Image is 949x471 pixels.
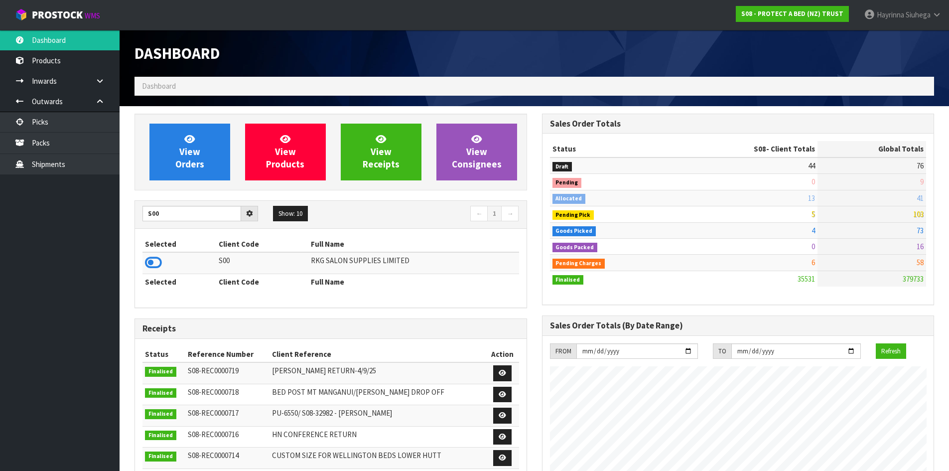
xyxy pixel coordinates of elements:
span: 379733 [903,274,924,284]
div: TO [713,343,731,359]
input: Search clients [142,206,241,221]
span: Finalised [145,409,176,419]
a: ← [470,206,488,222]
span: S08-REC0000714 [188,451,239,460]
span: Dashboard [142,81,176,91]
span: 35531 [798,274,815,284]
span: 16 [917,242,924,251]
a: ViewOrders [149,124,230,180]
span: View Consignees [452,133,502,170]
a: 1 [487,206,502,222]
h3: Receipts [142,324,519,333]
span: Draft [552,162,572,172]
a: S08 - PROTECT A BED (NZ) TRUST [736,6,849,22]
span: 76 [917,161,924,170]
th: Action [486,346,519,362]
span: S08-REC0000718 [188,387,239,397]
span: 103 [913,209,924,219]
span: [PERSON_NAME] RETURN-4/9/25 [272,366,376,375]
span: 41 [917,193,924,203]
span: Finalised [145,431,176,441]
img: cube-alt.png [15,8,27,21]
span: 4 [812,226,815,235]
span: Finalised [145,367,176,377]
th: Client Code [216,274,308,290]
span: Finalised [145,452,176,462]
span: CUSTOM SIZE FOR WELLINGTON BEDS LOWER HUTT [272,451,441,460]
span: Pending Pick [552,210,594,220]
th: Client Reference [270,346,486,362]
span: View Orders [175,133,204,170]
span: 58 [917,258,924,267]
button: Refresh [876,343,906,359]
button: Show: 10 [273,206,308,222]
a: ViewProducts [245,124,326,180]
span: Dashboard [135,43,220,63]
span: View Receipts [363,133,400,170]
nav: Page navigation [338,206,519,223]
th: Full Name [308,236,519,252]
small: WMS [85,11,100,20]
strong: S08 - PROTECT A BED (NZ) TRUST [741,9,843,18]
h3: Sales Order Totals (By Date Range) [550,321,927,330]
td: S00 [216,252,308,274]
span: Finalised [552,275,584,285]
th: Status [550,141,675,157]
span: Pending [552,178,582,188]
span: HN CONFERENCE RETURN [272,430,357,439]
th: Full Name [308,274,519,290]
span: 13 [808,193,815,203]
span: ProStock [32,8,83,21]
span: S08-REC0000719 [188,366,239,375]
th: Selected [142,236,216,252]
span: 73 [917,226,924,235]
span: S08 [754,144,766,154]
span: Pending Charges [552,259,605,269]
span: Allocated [552,194,586,204]
td: RKG SALON SUPPLIES LIMITED [308,252,519,274]
th: Status [142,346,185,362]
span: PU-6550/ S08-32982 - [PERSON_NAME] [272,408,392,418]
span: S08-REC0000716 [188,430,239,439]
span: Finalised [145,388,176,398]
a: → [501,206,519,222]
th: - Client Totals [674,141,817,157]
span: 44 [808,161,815,170]
span: 5 [812,209,815,219]
span: Goods Picked [552,226,596,236]
span: View Products [266,133,304,170]
th: Reference Number [185,346,270,362]
th: Client Code [216,236,308,252]
span: Goods Packed [552,243,598,253]
div: FROM [550,343,576,359]
span: Siuhega [906,10,931,19]
h3: Sales Order Totals [550,119,927,129]
span: 0 [812,242,815,251]
a: ViewReceipts [341,124,421,180]
th: Global Totals [817,141,926,157]
span: 6 [812,258,815,267]
span: 9 [920,177,924,186]
span: 0 [812,177,815,186]
span: S08-REC0000717 [188,408,239,418]
span: Hayrinna [877,10,904,19]
span: BED POST MT MANGANUI/[PERSON_NAME] DROP OFF [272,387,444,397]
a: ViewConsignees [436,124,517,180]
th: Selected [142,274,216,290]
